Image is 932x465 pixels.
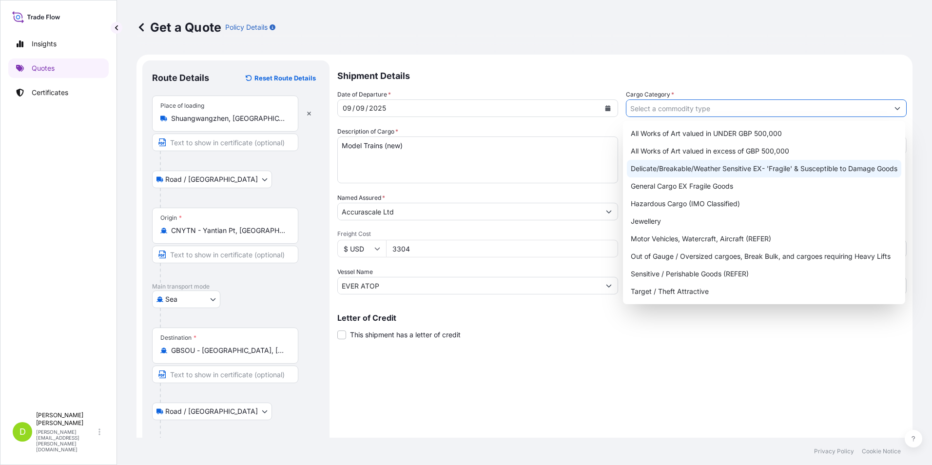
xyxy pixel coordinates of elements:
label: Cargo Category [626,90,674,99]
button: Select transport [152,403,272,420]
span: This shipment has a letter of credit [350,330,461,340]
span: Road / [GEOGRAPHIC_DATA] [165,407,258,416]
p: Main transport mode [152,283,320,291]
input: Place of loading [171,114,286,123]
span: Date of Departure [337,90,391,99]
input: Type to search vessel name or IMO [338,277,600,294]
p: [PERSON_NAME][EMAIL_ADDRESS][PERSON_NAME][DOMAIN_NAME] [36,429,97,452]
div: / [366,102,368,114]
div: Motor Vehicles, Watercraft, Aircraft (REFER) [627,230,901,248]
input: Text to appear on certificate [152,366,298,383]
p: Policy Details [225,22,268,32]
div: Target / Theft Attractive [627,283,901,300]
div: Jewellery [627,213,901,230]
p: Cookie Notice [862,447,901,455]
div: All Works of Art valued in UNDER GBP 500,000 [627,125,901,142]
div: year, [368,102,387,114]
div: Origin [160,214,182,222]
input: Full name [338,203,600,220]
p: Privacy Policy [814,447,854,455]
div: Out of Gauge / Oversized cargoes, Break Bulk, and cargoes requiring Heavy Lifts [627,248,901,265]
input: Enter amount [386,240,618,257]
div: month, [355,102,366,114]
div: All Works of Art valued in excess of GBP 500,000 [627,142,901,160]
input: Text to appear on certificate [152,246,298,263]
div: / [352,102,355,114]
span: D [19,427,26,437]
p: [PERSON_NAME] [PERSON_NAME] [36,411,97,427]
div: General Cargo EX Fragile Goods [627,177,901,195]
div: Destination [160,334,196,342]
span: Sea [165,294,177,304]
div: day, [342,102,352,114]
input: Destination [171,346,286,355]
div: Hazardous Cargo (IMO Classified) [627,195,901,213]
button: Select transport [152,291,220,308]
p: Route Details [152,72,209,84]
label: Description of Cargo [337,127,398,136]
label: Vessel Name [337,267,373,277]
div: Sensitive / Perishable Goods (REFER) [627,265,901,283]
p: Reset Route Details [254,73,316,83]
label: Named Assured [337,193,385,203]
div: Delicate/Breakable/Weather Sensitive EX- 'Fragile' & Susceptible to Damage Goods [627,160,901,177]
button: Select transport [152,171,272,188]
div: Place of loading [160,102,204,110]
button: Calendar [600,100,616,116]
input: Text to appear on certificate [152,134,298,151]
button: Show suggestions [600,203,618,220]
p: Certificates [32,88,68,97]
p: Letter of Credit [337,314,907,322]
div: Suggestions [627,125,901,300]
input: Select a commodity type [626,99,889,117]
p: Quotes [32,63,55,73]
button: Show suggestions [600,277,618,294]
input: Origin [171,226,286,235]
span: Road / [GEOGRAPHIC_DATA] [165,174,258,184]
button: Show suggestions [889,99,906,117]
p: Shipment Details [337,60,907,90]
p: Get a Quote [136,19,221,35]
p: Insights [32,39,57,49]
span: Freight Cost [337,230,618,238]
